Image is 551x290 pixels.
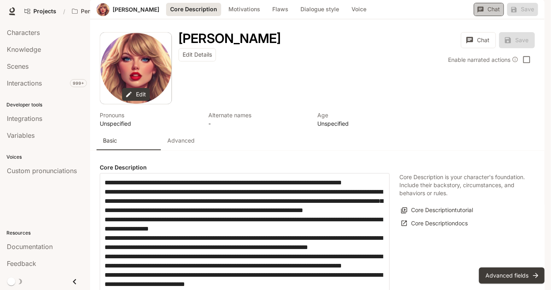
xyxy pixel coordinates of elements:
[81,8,126,15] p: Pen Pals [Production]
[21,3,60,19] a: Go to projects
[179,48,216,61] button: Edit Details
[166,3,221,16] button: Core Description
[100,33,172,104] button: Open character avatar dialog
[224,3,264,16] button: Motivations
[100,163,390,172] h4: Core Description
[209,111,308,119] p: Alternate names
[33,8,56,15] span: Projects
[399,173,525,197] p: Core Description is your character's foundation. Include their backstory, circumstances, and beha...
[60,7,68,16] div: /
[399,217,470,230] a: Core Descriptiondocs
[474,3,504,16] button: Chat
[209,111,308,128] button: Open character details dialog
[479,268,545,284] button: Advanced fields
[179,31,281,46] h1: [PERSON_NAME]
[167,137,195,145] p: Advanced
[100,111,199,119] p: Pronouns
[448,55,518,64] div: Enable narrated actions
[97,3,109,16] div: Avatar image
[100,33,172,104] div: Avatar image
[346,3,372,16] button: Voice
[461,32,496,48] button: Chat
[103,137,117,145] p: Basic
[100,111,199,128] button: Open character details dialog
[317,119,417,128] p: Unspecified
[317,111,417,128] button: Open character details dialog
[113,7,159,12] a: [PERSON_NAME]
[122,88,150,101] button: Edit
[68,3,138,19] button: Open workspace menu
[317,111,417,119] p: Age
[399,204,475,217] button: Core Descriptiontutorial
[179,32,281,45] button: Open character details dialog
[296,3,343,16] button: Dialogue style
[209,119,308,128] p: -
[100,119,199,128] p: Unspecified
[97,3,109,16] button: Open character avatar dialog
[267,3,293,16] button: Flaws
